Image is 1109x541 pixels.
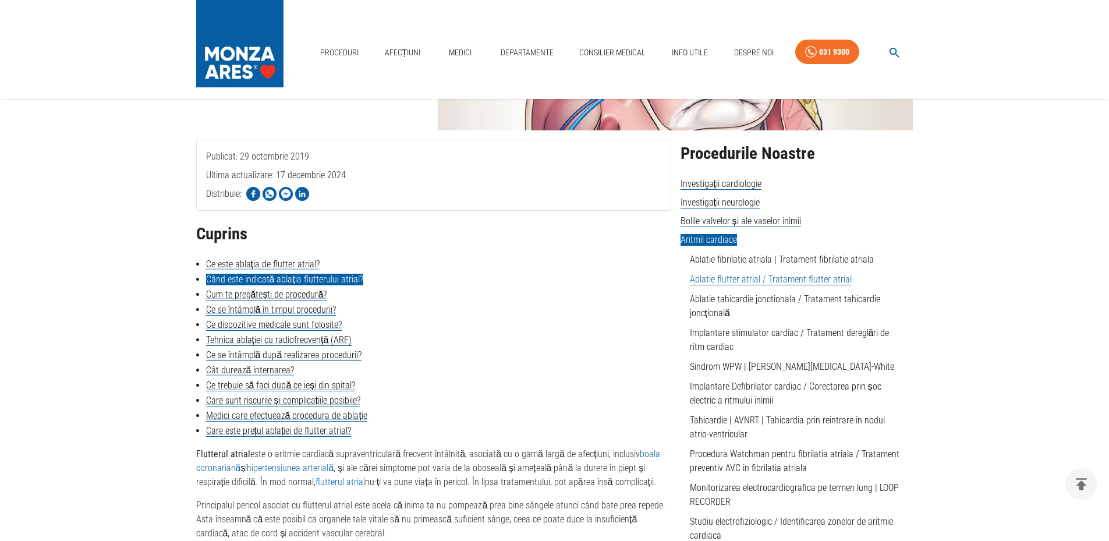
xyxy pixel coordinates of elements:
a: Medici care efectuează procedura de ablație [206,410,367,422]
img: Share on LinkedIn [295,187,309,201]
a: Ce se întâmplă după realizarea procedurii? [206,349,362,361]
strong: Flutterul atrial [196,448,250,459]
a: Care sunt riscurile și complicațiile posibile? [206,395,360,406]
a: Medici [442,41,479,65]
span: Aritmii cardiace [681,234,737,246]
a: Ablatie tahicardie jonctionala / Tratament tahicardie joncțională [690,294,880,319]
a: Tahicardie | AVNRT | Tahicardia prin reintrare in nodul atrio-ventricular [690,415,885,440]
a: Cum te pregătești de procedură? [206,289,327,300]
span: Ultima actualizare: 17 decembrie 2024 [206,169,346,227]
a: Când este indicată ablația flutterului atrial? [206,274,363,285]
a: Ce este ablația de flutter atrial? [206,259,320,270]
a: hipertensiunea arterială [247,462,334,473]
a: flutterul atrial [316,476,365,487]
a: boala coronariană [196,448,661,473]
a: Tehnica ablației cu radiofrecvență (ARF) [206,334,352,346]
img: Share on Facebook [246,187,260,201]
div: 031 9300 [819,45,849,59]
a: Departamente [496,41,558,65]
a: Consilier Medical [575,41,650,65]
a: Implantare stimulator cardiac / Tratament dereglări de ritm cardiac [690,327,890,352]
a: Info Utile [667,41,713,65]
p: este o aritmie cardiacă supraventriculară frecvent întâlnită, asociată cu o gamă largă de afecțiu... [196,447,671,489]
a: Proceduri [316,41,363,65]
span: Investigații cardiologie [681,178,761,190]
a: Ce dispozitive medicale sunt folosite? [206,319,342,331]
a: Afecțiuni [380,41,426,65]
button: delete [1065,468,1097,500]
img: Share on WhatsApp [263,187,277,201]
a: Ablatie flutter atrial / Tratament flutter atrial [690,274,852,285]
a: Studiu electrofiziologic / Identificarea zonelor de aritmie cardiaca [690,516,893,541]
a: Care este prețul ablației de flutter atrial? [206,425,352,437]
span: Bolile valvelor și ale vaselor inimii [681,215,801,227]
a: Ce trebuie să faci după ce ieși din spital? [206,380,356,391]
a: 031 9300 [795,40,859,65]
a: Ablatie fibrilatie atriala | Tratament fibrilatie atriala [690,254,874,265]
span: Investigații neurologie [681,197,760,208]
img: Share on Facebook Messenger [279,187,293,201]
a: Implantare Defibrilator cardiac / Corectarea prin șoc electric a ritmului inimii [690,381,881,406]
p: Distribuie: [206,187,242,201]
h2: Procedurile Noastre [681,144,913,163]
a: Despre Noi [729,41,778,65]
span: Publicat: 29 octombrie 2019 [206,151,309,208]
a: Monitorizarea electrocardiografica pe termen lung | LOOP RECORDER [690,482,899,507]
a: Cât durează internarea? [206,365,295,376]
p: Principalul pericol asociat cu flutterul atrial este acela că inima ta nu pompează prea bine sâng... [196,498,671,540]
a: Procedura Watchman pentru fibrilatia atriala / Tratament preventiv AVC in fibrilatia atriala [690,448,899,473]
a: Sindrom WPW | [PERSON_NAME][MEDICAL_DATA]-White [690,361,894,372]
h2: Cuprins [196,225,671,243]
a: Ce se întâmplă în timpul procedurii? [206,304,336,316]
